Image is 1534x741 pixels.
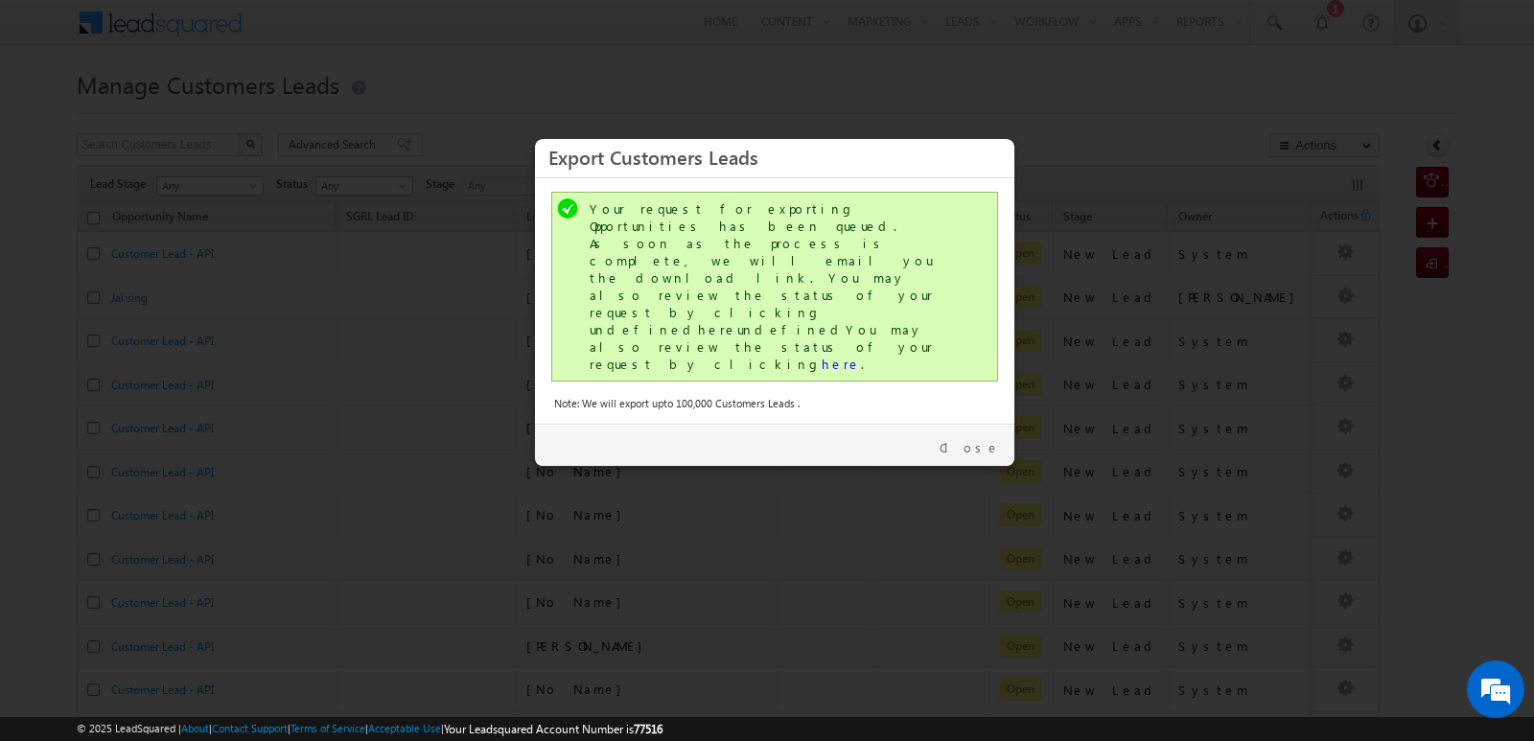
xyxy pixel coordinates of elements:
[634,722,662,736] span: 77516
[822,356,861,372] a: here
[444,722,662,736] span: Your Leadsquared Account Number is
[77,720,662,738] span: © 2025 LeadSquared | | | | |
[554,395,995,412] div: Note: We will export upto 100,000 Customers Leads .
[368,722,441,734] a: Acceptable Use
[940,439,1000,456] a: Close
[291,722,365,734] a: Terms of Service
[548,140,1001,174] h3: Export Customers Leads
[212,722,288,734] a: Contact Support
[181,722,209,734] a: About
[590,200,964,373] div: Your request for exporting Opportunities has been queued. As soon as the process is complete, we ...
